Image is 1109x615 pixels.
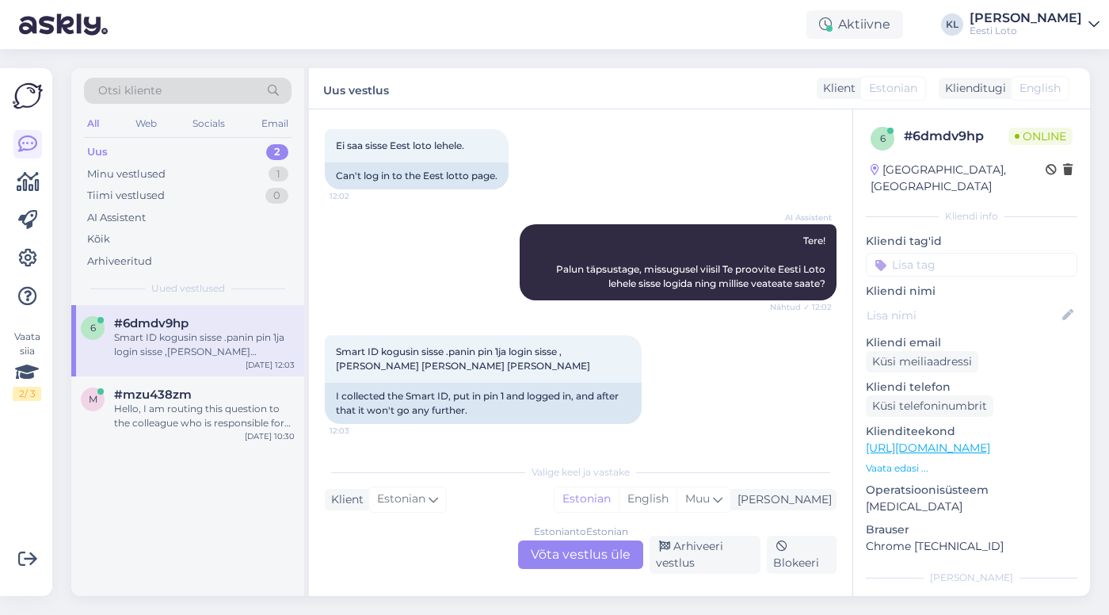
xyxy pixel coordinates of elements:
[880,132,886,144] span: 6
[518,541,643,569] div: Võta vestlus üle
[534,525,628,539] div: Estonian to Estonian
[1008,128,1073,145] span: Online
[866,379,1077,395] p: Kliendi telefon
[866,498,1077,515] p: [MEDICAL_DATA]
[336,346,590,372] span: Smart ID kogusin sisse .panin pin 1ja login sisse ,[PERSON_NAME] [PERSON_NAME] [PERSON_NAME]
[245,430,295,442] div: [DATE] 10:30
[731,491,832,508] div: [PERSON_NAME]
[867,307,1059,324] input: Lisa nimi
[87,254,152,269] div: Arhiveeritud
[265,188,288,204] div: 0
[266,144,288,160] div: 2
[866,334,1077,351] p: Kliendi email
[325,162,509,189] div: Can't log in to the Eest lotto page.
[619,487,676,511] div: English
[939,80,1006,97] div: Klienditugi
[970,25,1082,37] div: Eesti Loto
[685,491,710,506] span: Muu
[866,538,1077,555] p: Chrome [TECHNICAL_ID]
[770,301,832,313] span: Nähtud ✓ 12:02
[98,82,162,99] span: Otsi kliente
[114,388,192,402] span: #mzu438zm
[84,113,102,134] div: All
[866,395,993,417] div: Küsi telefoninumbrit
[13,387,41,401] div: 2 / 3
[323,78,389,99] label: Uus vestlus
[970,12,1099,37] a: [PERSON_NAME]Eesti Loto
[554,487,619,511] div: Estonian
[866,441,990,455] a: [URL][DOMAIN_NAME]
[866,209,1077,223] div: Kliendi info
[866,482,1077,498] p: Operatsioonisüsteem
[325,491,364,508] div: Klient
[87,231,110,247] div: Kõik
[767,536,837,574] div: Blokeeri
[114,316,189,330] span: #6dmdv9hp
[866,283,1077,300] p: Kliendi nimi
[1019,80,1061,97] span: English
[258,113,292,134] div: Email
[866,351,978,372] div: Küsi meiliaadressi
[87,188,165,204] div: Tiimi vestlused
[377,491,425,508] span: Estonian
[866,461,1077,476] p: Vaata edasi ...
[806,10,903,39] div: Aktiivne
[866,423,1077,440] p: Klienditeekond
[114,402,295,430] div: Hello, I am routing this question to the colleague who is responsible for this topic. The reply m...
[336,139,464,151] span: Ei saa sisse Eest loto lehele.
[325,383,642,424] div: I collected the Smart ID, put in pin 1 and logged in, and after that it won't go any further.
[13,330,41,401] div: Vaata siia
[941,13,963,36] div: KL
[87,166,166,182] div: Minu vestlused
[871,162,1046,195] div: [GEOGRAPHIC_DATA], [GEOGRAPHIC_DATA]
[87,144,108,160] div: Uus
[866,233,1077,250] p: Kliendi tag'id
[151,281,225,296] span: Uued vestlused
[904,127,1008,146] div: # 6dmdv9hp
[650,536,760,574] div: Arhiveeri vestlus
[330,425,389,437] span: 12:03
[90,322,96,334] span: 6
[866,253,1077,277] input: Lisa tag
[866,571,1077,585] div: [PERSON_NAME]
[87,210,146,226] div: AI Assistent
[114,330,295,359] div: Smart ID kogusin sisse .panin pin 1ja login sisse ,[PERSON_NAME] [PERSON_NAME] [PERSON_NAME]
[772,212,832,223] span: AI Assistent
[866,521,1077,538] p: Brauser
[817,80,856,97] div: Klient
[89,393,97,405] span: m
[330,190,389,202] span: 12:02
[246,359,295,371] div: [DATE] 12:03
[866,594,1077,611] p: Märkmed
[970,12,1082,25] div: [PERSON_NAME]
[269,166,288,182] div: 1
[869,80,917,97] span: Estonian
[189,113,228,134] div: Socials
[13,81,43,111] img: Askly Logo
[132,113,160,134] div: Web
[325,465,837,479] div: Valige keel ja vastake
